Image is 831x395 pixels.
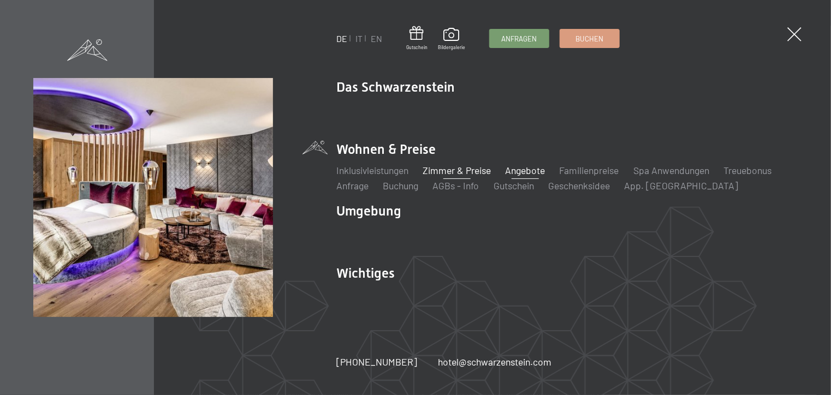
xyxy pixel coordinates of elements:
[423,164,491,176] a: Zimmer & Preise
[438,355,551,369] a: hotel@schwarzenstein.com
[355,33,362,44] a: IT
[490,29,549,47] a: Anfragen
[723,164,771,176] a: Treuebonus
[438,44,465,51] span: Bildergalerie
[383,179,418,191] a: Buchung
[336,356,417,368] span: [PHONE_NUMBER]
[501,34,537,44] span: Anfragen
[432,179,479,191] a: AGBs - Info
[336,33,347,44] a: DE
[336,179,368,191] a: Anfrage
[548,179,610,191] a: Geschenksidee
[494,179,534,191] a: Gutschein
[560,164,619,176] a: Familienpreise
[336,355,417,369] a: [PHONE_NUMBER]
[406,44,427,51] span: Gutschein
[438,28,465,51] a: Bildergalerie
[336,164,408,176] a: Inklusivleistungen
[624,179,738,191] a: App. [GEOGRAPHIC_DATA]
[370,33,382,44] a: EN
[576,34,604,44] span: Buchen
[560,29,619,47] a: Buchen
[505,164,545,176] a: Angebote
[406,26,427,51] a: Gutschein
[633,164,709,176] a: Spa Anwendungen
